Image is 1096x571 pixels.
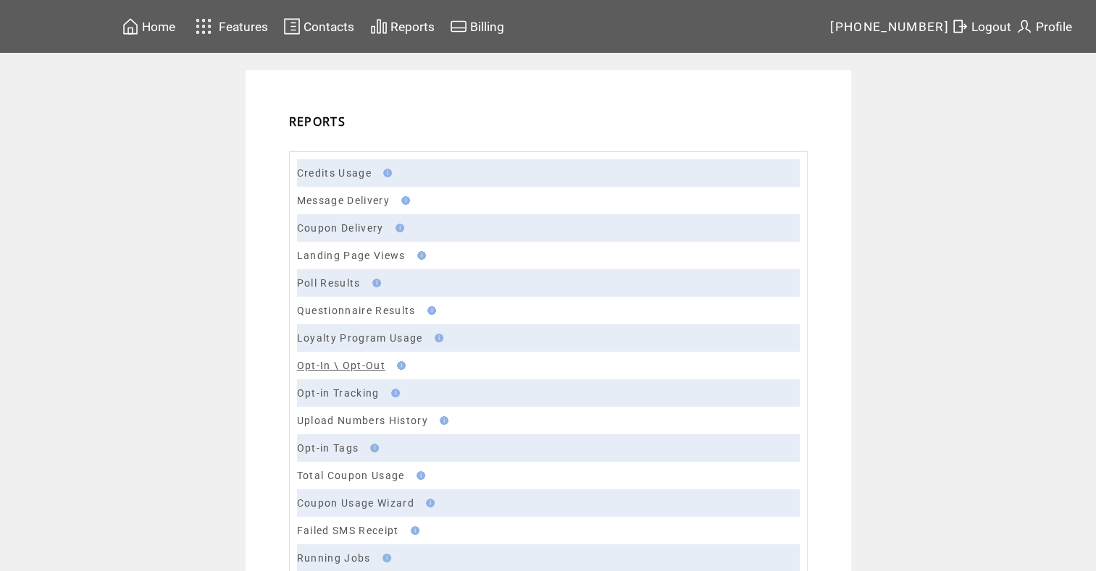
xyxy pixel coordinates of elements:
[423,306,436,315] img: help.gif
[120,15,177,38] a: Home
[297,387,380,399] a: Opt-in Tracking
[297,552,371,564] a: Running Jobs
[289,114,346,130] span: REPORTS
[142,20,175,34] span: Home
[406,526,419,535] img: help.gif
[368,279,381,287] img: help.gif
[297,167,372,179] a: Credits Usage
[297,222,384,234] a: Coupon Delivery
[283,17,301,35] img: contacts.svg
[297,442,359,454] a: Opt-in Tags
[430,334,443,342] img: help.gif
[413,251,426,260] img: help.gif
[297,497,414,509] a: Coupon Usage Wizard
[281,15,356,38] a: Contacts
[450,17,467,35] img: creidtcard.svg
[1016,17,1033,35] img: profile.svg
[297,332,423,344] a: Loyalty Program Usage
[435,416,448,425] img: help.gif
[368,15,437,38] a: Reports
[949,15,1013,38] a: Logout
[297,277,361,289] a: Poll Results
[390,20,435,34] span: Reports
[391,224,404,232] img: help.gif
[378,554,391,562] img: help.gif
[412,471,425,480] img: help.gif
[366,444,379,452] img: help.gif
[951,17,969,35] img: exit.svg
[297,360,385,371] a: Opt-In \ Opt-Out
[297,470,405,481] a: Total Coupon Usage
[122,17,139,35] img: home.svg
[297,415,428,426] a: Upload Numbers History
[397,196,410,205] img: help.gif
[971,20,1011,34] span: Logout
[297,525,399,536] a: Failed SMS Receipt
[422,499,435,507] img: help.gif
[370,17,388,35] img: chart.svg
[1013,15,1074,38] a: Profile
[297,305,416,316] a: Questionnaire Results
[830,20,949,34] span: [PHONE_NUMBER]
[393,361,406,370] img: help.gif
[470,20,504,34] span: Billing
[1036,20,1072,34] span: Profile
[219,20,268,34] span: Features
[448,15,506,38] a: Billing
[379,169,392,177] img: help.gif
[189,12,271,41] a: Features
[297,250,406,261] a: Landing Page Views
[304,20,354,34] span: Contacts
[191,14,217,38] img: features.svg
[297,195,390,206] a: Message Delivery
[387,389,400,397] img: help.gif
